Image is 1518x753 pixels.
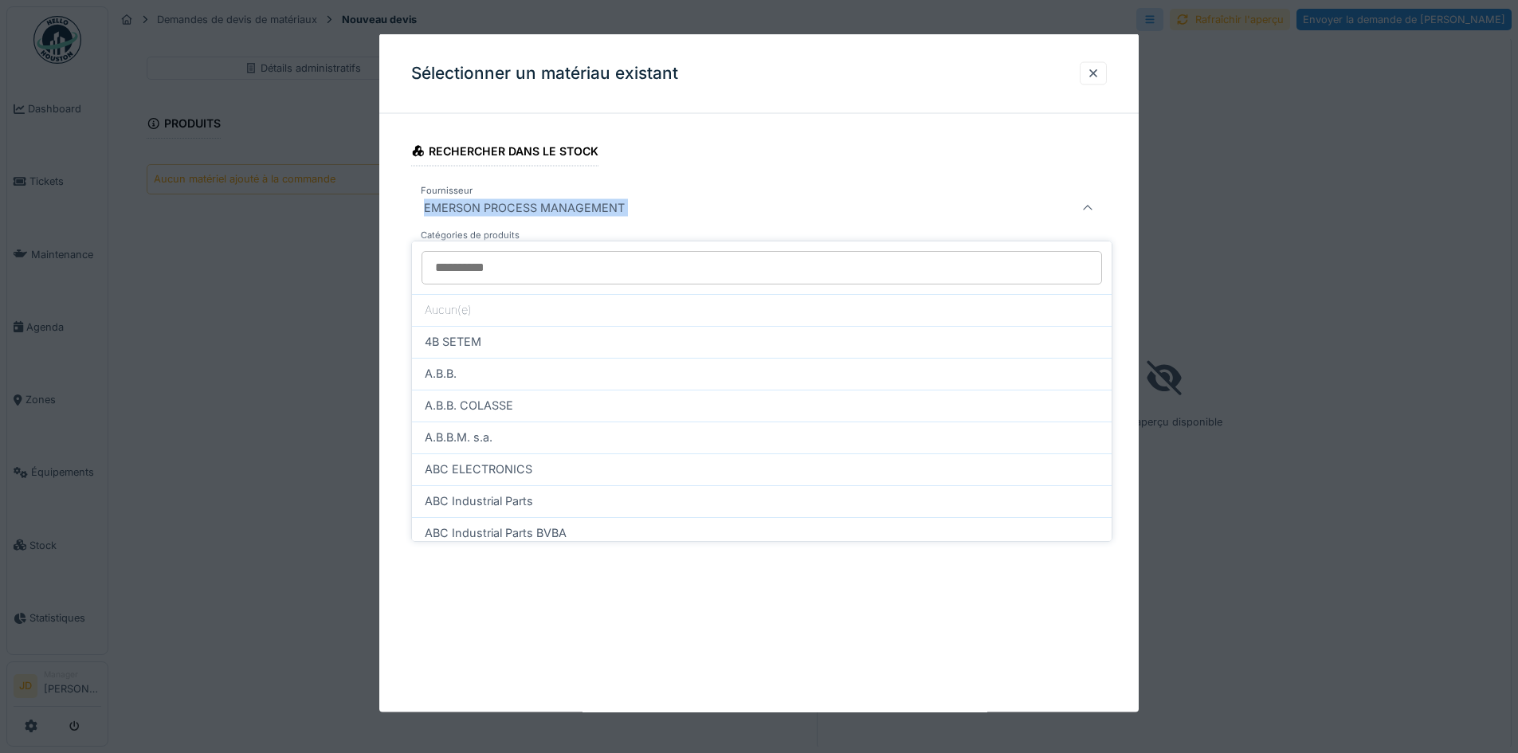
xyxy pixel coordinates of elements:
[418,184,476,198] label: Fournisseur
[425,333,481,351] span: 4B SETEM
[411,139,598,167] div: Rechercher dans le stock
[425,397,513,414] span: A.B.B. COLASSE
[418,229,523,242] label: Catégories de produits
[425,492,533,510] span: ABC Industrial Parts
[425,429,492,446] span: A.B.B.M. s.a.
[425,365,457,382] span: A.B.B.
[412,294,1112,326] div: Aucun(e)
[418,198,631,218] div: EMERSON PROCESS MANAGEMENT
[425,524,567,542] span: ABC Industrial Parts BVBA
[425,461,532,478] span: ABC ELECTRONICS
[411,64,678,84] h3: Sélectionner un matériau existant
